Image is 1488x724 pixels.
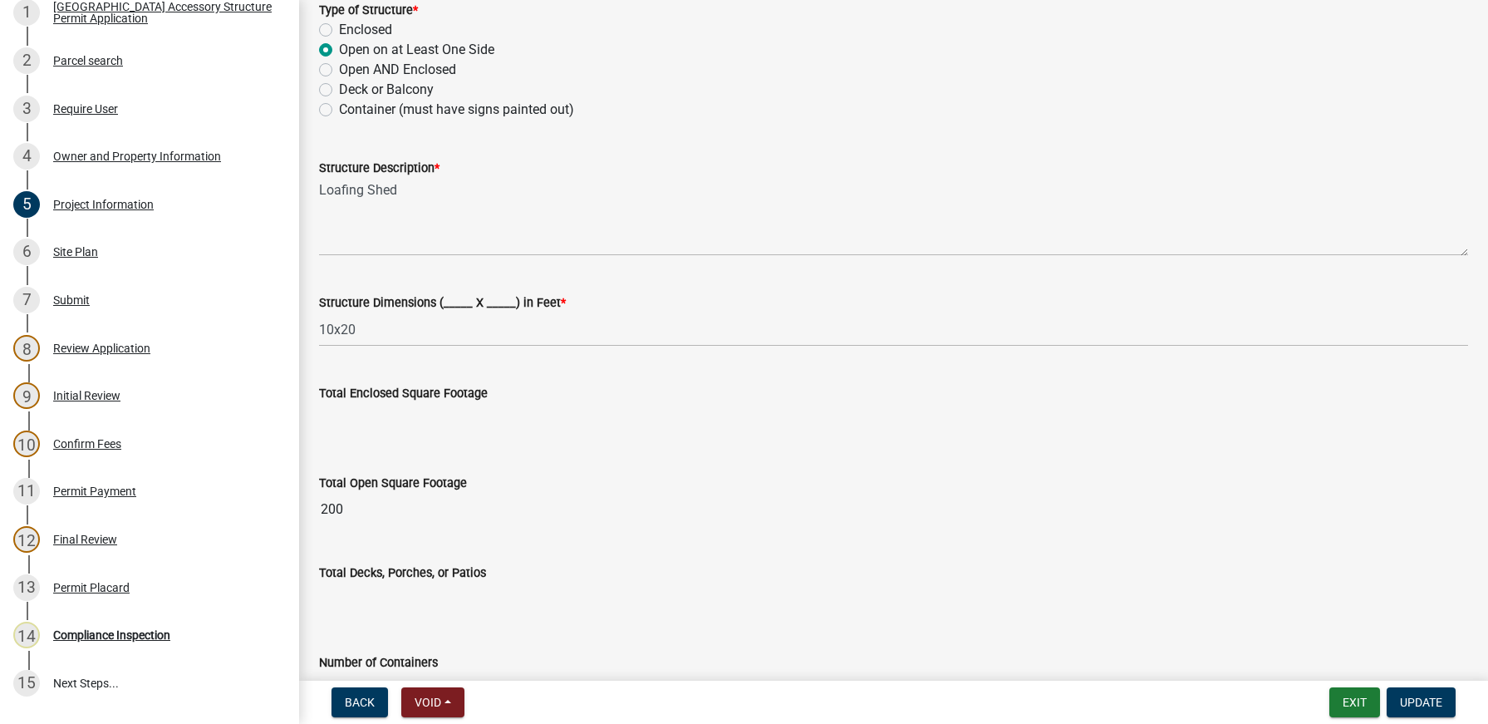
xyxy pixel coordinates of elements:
div: 14 [13,622,40,648]
label: Deck or Balcony [339,80,434,100]
div: Permit Payment [53,485,136,497]
label: Structure Description [319,163,440,175]
div: 13 [13,574,40,601]
div: 8 [13,335,40,362]
label: Total Open Square Footage [319,478,467,490]
label: Total Enclosed Square Footage [319,388,488,400]
label: Number of Containers [319,658,438,669]
button: Update [1387,687,1456,717]
div: Confirm Fees [53,438,121,450]
div: Owner and Property Information [53,150,221,162]
div: Require User [53,103,118,115]
div: 7 [13,287,40,313]
label: Structure Dimensions (_____ X _____) in Feet [319,298,566,309]
div: Project Information [53,199,154,210]
label: Type of Structure [319,5,418,17]
div: 2 [13,47,40,74]
div: Initial Review [53,390,120,401]
label: Enclosed [339,20,392,40]
div: Site Plan [53,246,98,258]
div: 10 [13,431,40,457]
label: Open AND Enclosed [339,60,456,80]
div: 5 [13,191,40,218]
div: 15 [13,670,40,697]
div: 3 [13,96,40,122]
div: 9 [13,382,40,409]
div: Parcel search [53,55,123,66]
span: Back [345,696,375,709]
div: 12 [13,526,40,553]
span: Update [1400,696,1442,709]
div: 4 [13,143,40,170]
label: Total Decks, Porches, or Patios [319,568,486,579]
button: Back [331,687,388,717]
div: 11 [13,478,40,505]
div: Review Application [53,342,150,354]
label: Container (must have signs painted out) [339,100,574,120]
div: Submit [53,294,90,306]
button: Exit [1329,687,1380,717]
div: Final Review [53,534,117,545]
div: [GEOGRAPHIC_DATA] Accessory Structure Permit Application [53,1,273,24]
button: Void [401,687,464,717]
div: Compliance Inspection [53,629,170,641]
div: Permit Placard [53,582,130,593]
span: Void [415,696,441,709]
label: Open on at Least One Side [339,40,494,60]
div: 6 [13,239,40,265]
